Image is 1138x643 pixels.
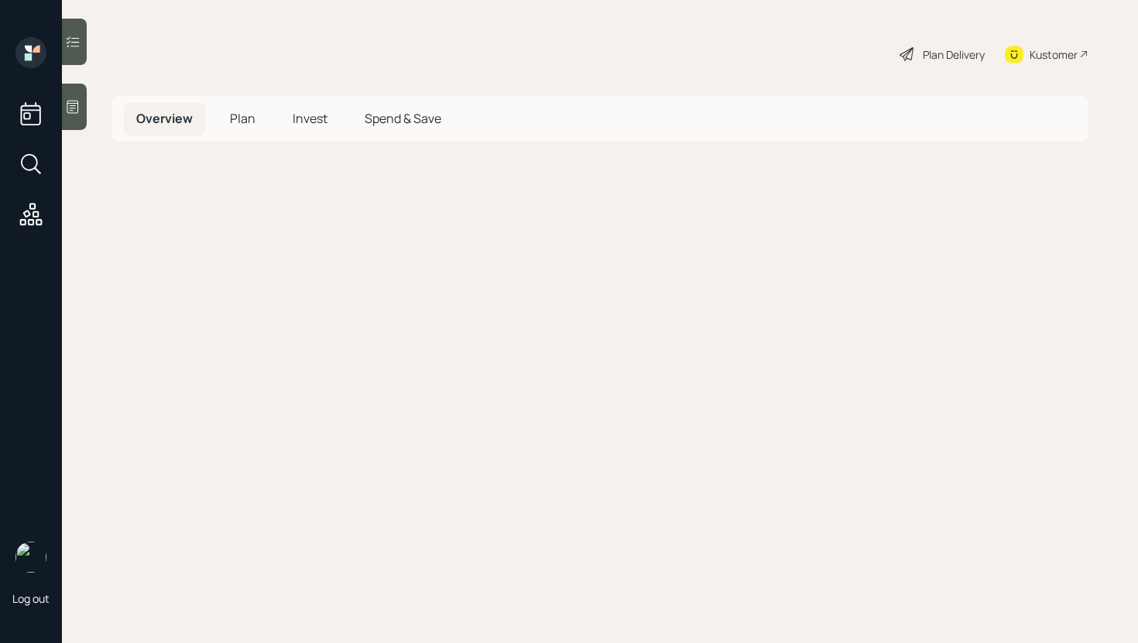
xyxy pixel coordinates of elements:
[293,110,327,127] span: Invest
[923,46,985,63] div: Plan Delivery
[365,110,441,127] span: Spend & Save
[230,110,255,127] span: Plan
[136,110,193,127] span: Overview
[1030,46,1078,63] div: Kustomer
[12,591,50,606] div: Log out
[15,542,46,573] img: retirable_logo.png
